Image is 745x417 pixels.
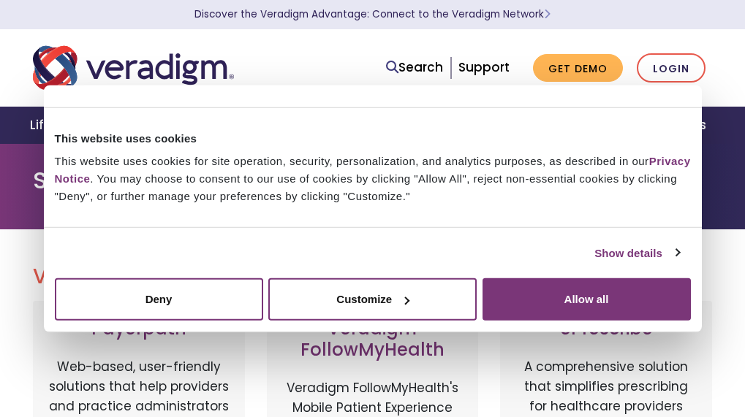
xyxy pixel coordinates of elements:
h3: ePrescribe [515,318,697,340]
div: This website uses cookies [55,129,691,147]
img: Veradigm logo [33,44,234,92]
a: Login [637,53,706,83]
a: Discover the Veradigm Advantage: Connect to the Veradigm NetworkLearn More [194,7,551,21]
a: Support [458,58,510,76]
a: Privacy Notice [55,155,691,185]
button: Allow all [483,278,691,321]
button: Deny [55,278,263,321]
a: Show details [594,244,679,261]
a: Search [386,58,443,77]
button: Customize [268,278,477,321]
a: Life Sciences [21,107,125,144]
h1: Solution Login [33,167,713,194]
a: Get Demo [533,54,623,83]
h3: Payerpath [48,318,230,340]
h3: Veradigm FollowMyHealth [281,318,464,361]
div: This website uses cookies for site operation, security, personalization, and analytics purposes, ... [55,153,691,205]
span: Learn More [544,7,551,21]
h2: Veradigm Solutions [33,264,713,289]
